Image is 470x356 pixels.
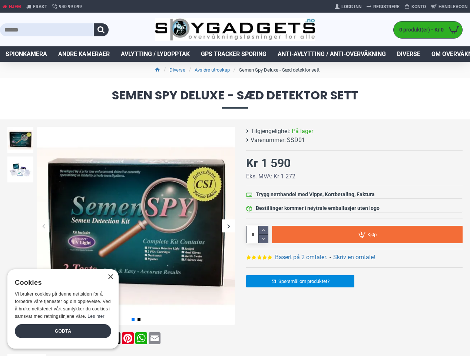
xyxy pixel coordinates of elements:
div: Kr 1 590 [246,154,291,172]
span: Anti-avlytting / Anti-overvåkning [278,50,386,59]
div: Next slide [222,220,235,233]
span: Avlytting / Lydopptak [121,50,190,59]
a: Konto [402,1,428,13]
div: Bestillinger kommer i nøytrale emballasjer uten logo [256,204,380,212]
div: Close [107,274,113,280]
a: Basert på 2 omtaler. [275,253,327,262]
a: GPS Tracker Sporing [195,46,272,62]
a: Andre kameraer [53,46,115,62]
img: Semen Spy Deluxe - Sæd detektor sett - SpyGadgets.no [37,127,235,325]
span: Registrere [373,3,400,10]
div: Previous slide [37,220,50,233]
a: Email [148,332,161,344]
a: Handlevogn [428,1,470,13]
div: Cookies [15,275,106,291]
a: Skriv en omtale! [333,253,375,262]
img: Semen Spy Deluxe - Sæd detektor sett - SpyGadgets.no [7,127,33,153]
span: Frakt [33,3,47,10]
img: SpyGadgets.no [155,18,315,41]
span: Kjøp [367,232,377,237]
span: Spionkamera [6,50,47,59]
a: Logg Inn [332,1,364,13]
span: Logg Inn [341,3,361,10]
b: - [330,254,331,261]
a: Registrere [364,1,402,13]
a: Avlytting / Lydopptak [115,46,195,62]
span: På lager [292,127,313,136]
span: Diverse [397,50,420,59]
span: Andre kameraer [58,50,110,59]
a: Anti-avlytting / Anti-overvåkning [272,46,391,62]
span: 940 99 099 [59,3,82,10]
span: Go to slide 1 [132,318,135,321]
a: Avsløre utroskap [195,66,230,74]
a: Spørsmål om produktet? [246,275,354,287]
span: GPS Tracker Sporing [201,50,267,59]
span: SSD01 [287,136,305,145]
span: Konto [411,3,426,10]
div: Trygg netthandel med Vipps, Kortbetaling, Faktura [256,191,375,198]
div: Godta [15,324,111,338]
span: Handlevogn [438,3,467,10]
a: 0 produkt(er) - Kr 0 [394,22,462,38]
a: Diverse [391,46,426,62]
b: Tilgjengelighet: [251,127,291,136]
a: WhatsApp [135,332,148,344]
span: Go to slide 2 [138,318,140,321]
b: Varenummer: [251,136,286,145]
a: Pinterest [121,332,135,344]
a: Les mer, opens a new window [87,314,104,319]
span: Semen Spy Deluxe - Sæd detektor sett [7,89,463,108]
a: Diverse [169,66,185,74]
span: 0 produkt(er) - Kr 0 [394,26,446,34]
img: Semen Spy Deluxe - Sæd detektor sett - SpyGadgets.no [7,156,33,182]
span: Hjem [9,3,21,10]
span: Vi bruker cookies på denne nettsiden for å forbedre våre tjenester og din opplevelse. Ved å bruke... [15,291,111,319]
